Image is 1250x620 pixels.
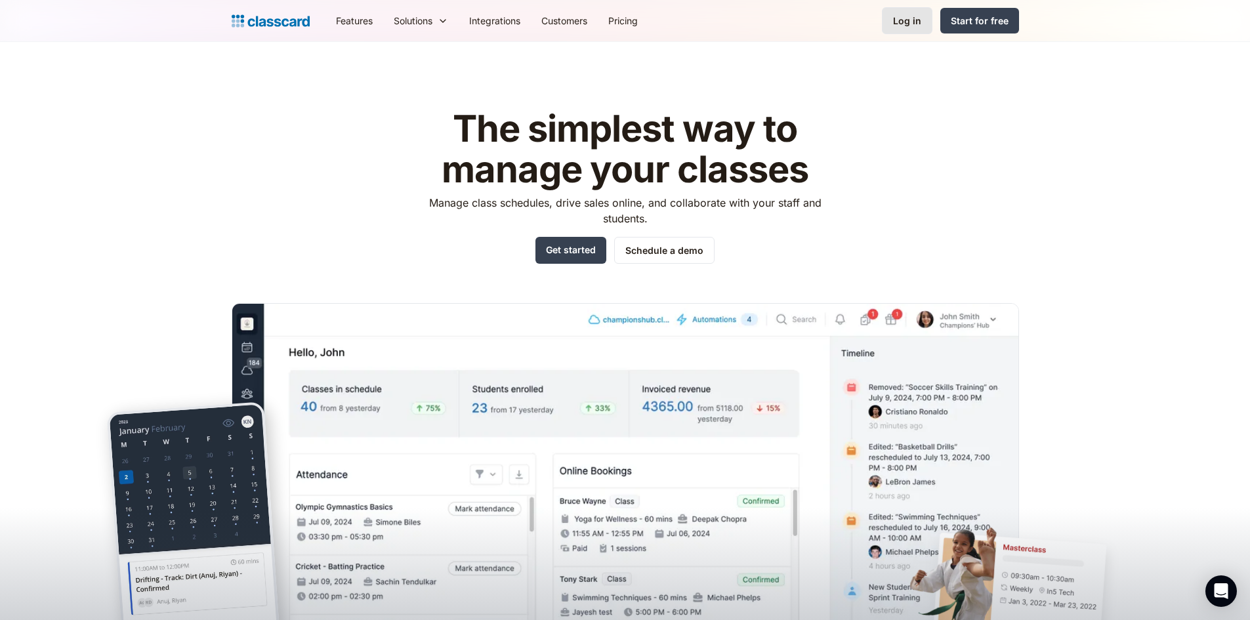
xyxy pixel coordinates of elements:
[940,8,1019,33] a: Start for free
[535,237,606,264] a: Get started
[325,6,383,35] a: Features
[417,195,833,226] p: Manage class schedules, drive sales online, and collaborate with your staff and students.
[394,14,432,28] div: Solutions
[232,12,310,30] a: home
[417,109,833,190] h1: The simplest way to manage your classes
[882,7,932,34] a: Log in
[893,14,921,28] div: Log in
[459,6,531,35] a: Integrations
[531,6,598,35] a: Customers
[951,14,1009,28] div: Start for free
[1205,575,1237,607] div: Open Intercom Messenger
[383,6,459,35] div: Solutions
[614,237,715,264] a: Schedule a demo
[598,6,648,35] a: Pricing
